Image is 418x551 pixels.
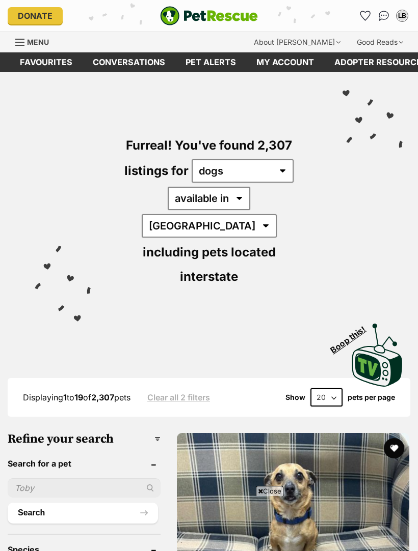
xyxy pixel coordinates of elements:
a: Boop this! [352,314,403,389]
iframe: Advertisement [23,500,395,546]
a: PetRescue [160,6,258,25]
span: Boop this! [329,318,376,355]
a: Conversations [376,8,392,24]
img: PetRescue TV logo [352,324,403,387]
header: Search for a pet [8,459,161,468]
img: logo-e224e6f780fb5917bec1dbf3a21bbac754714ae5b6737aabdf751b685950b380.svg [160,6,258,25]
h3: Refine your search [8,432,161,446]
a: Pet alerts [175,52,246,72]
input: Toby [8,478,161,498]
div: Good Reads [350,32,410,52]
strong: 1 [63,392,67,402]
strong: 19 [74,392,83,402]
a: conversations [83,52,175,72]
a: Clear all 2 filters [147,393,210,402]
span: Displaying to of pets [23,392,130,402]
span: Menu [27,38,49,46]
button: favourite [384,438,404,458]
button: Search [8,503,158,523]
button: My account [394,8,410,24]
span: Close [256,486,283,496]
span: including pets located interstate [143,245,276,284]
span: Show [285,393,305,401]
strong: 2,307 [91,392,114,402]
a: Menu [15,32,56,50]
span: Furreal! You've found 2,307 listings for [124,138,292,178]
label: pets per page [348,393,395,401]
a: Donate [8,7,63,24]
div: About [PERSON_NAME] [247,32,348,52]
a: Favourites [10,52,83,72]
a: Favourites [357,8,374,24]
img: chat-41dd97257d64d25036548639549fe6c8038ab92f7586957e7f3b1b290dea8141.svg [379,11,389,21]
ul: Account quick links [357,8,410,24]
a: My account [246,52,324,72]
div: LB [397,11,407,21]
